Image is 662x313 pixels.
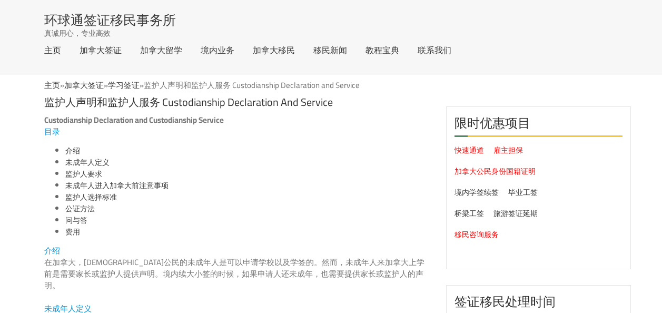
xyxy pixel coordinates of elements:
[454,115,623,137] h2: 限时优惠项目
[65,167,102,181] a: 监护人要求
[454,185,499,199] a: 境内学签续签
[65,190,117,204] a: 监护人选择标准
[65,225,80,239] a: 费用
[65,144,80,158] a: 介绍
[253,46,295,54] a: 加拿大移民
[365,46,399,54] a: 教程宝典
[64,77,360,93] span: »
[201,46,234,54] a: 境内业务
[44,124,60,139] span: 目录
[64,77,104,93] a: 加拿大签证
[493,207,538,220] a: 旅游签证延期
[44,13,176,26] a: 环球通签证移民事务所
[65,213,87,227] a: 问与答
[454,207,484,220] a: 桥梁工签
[454,164,536,178] a: 加拿大公民身份国籍证明
[44,77,60,93] a: 主页
[108,77,360,93] span: »
[44,91,430,108] h1: 监护人声明和监护人服务 Custodianship Declaration and Service
[44,112,224,128] strong: Custodianship Declaration and Custodianship Service
[80,46,122,54] a: 加拿大签证
[493,143,523,157] a: 雇主担保
[144,77,360,93] span: 监护人声明和监护人服务 Custodianship Declaration and Service
[65,179,169,192] a: 未成年人进入加拿大前注意事项
[140,46,182,54] a: 加拿大留学
[44,257,430,291] p: 在加拿大，[DEMOGRAPHIC_DATA]公民的未成年人是可以申请学校以及学签的。然而，未成年人来加拿大上学前是需要家长或监护人提供声明。境内续大小签的时候，如果申请人还未成年，也需要提供家...
[508,185,538,199] a: 毕业工签
[65,155,110,169] a: 未成年人定义
[44,28,111,38] span: 真诚用心，专业高效
[418,46,451,54] a: 联系我们
[108,77,140,93] a: 学习签证
[454,143,484,157] a: 快速通道
[313,46,347,54] a: 移民新闻
[454,228,499,241] a: 移民咨询服务
[44,46,61,54] a: 主页
[44,77,360,93] span: »
[44,243,60,258] span: 介绍
[65,202,95,216] a: 公证方法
